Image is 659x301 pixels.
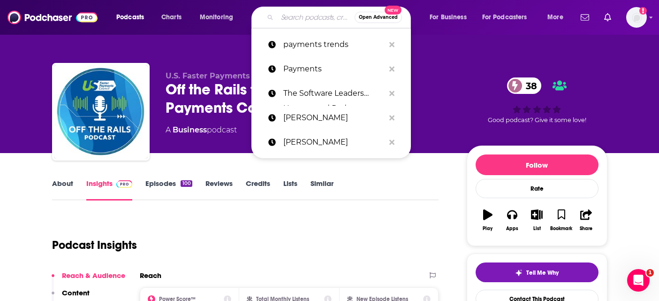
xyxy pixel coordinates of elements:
[526,269,559,277] span: Tell Me Why
[62,288,90,297] p: Content
[283,32,385,57] p: payments trends
[145,179,192,201] a: Episodes100
[205,179,233,201] a: Reviews
[52,179,73,201] a: About
[355,12,402,23] button: Open AdvancedNew
[86,179,133,201] a: InsightsPodchaser Pro
[260,7,420,28] div: Search podcasts, credits, & more...
[251,32,411,57] a: payments trends
[173,125,207,134] a: Business
[166,71,282,80] span: U.S. Faster Payments Council
[549,203,574,237] button: Bookmark
[533,226,541,232] div: List
[626,7,647,28] button: Show profile menu
[200,11,233,24] span: Monitoring
[626,7,647,28] img: User Profile
[359,15,398,20] span: Open Advanced
[488,116,586,123] span: Good podcast? Give it some love!
[627,269,650,292] iframe: Intercom live chat
[524,203,549,237] button: List
[181,180,192,187] div: 100
[283,81,385,106] p: The Software Leaders Uncensored Podcast
[430,11,467,24] span: For Business
[476,10,541,25] button: open menu
[110,10,156,25] button: open menu
[52,238,137,252] h1: Podcast Insights
[482,11,527,24] span: For Podcasters
[155,10,187,25] a: Charts
[507,77,542,94] a: 38
[62,271,125,280] p: Reach & Audience
[639,7,647,15] svg: Add a profile image
[516,77,542,94] span: 38
[574,203,598,237] button: Share
[283,179,297,201] a: Lists
[283,106,385,130] p: Kristy Aasheim
[646,269,654,277] span: 1
[277,10,355,25] input: Search podcasts, credits, & more...
[251,57,411,81] a: Payments
[515,269,523,277] img: tell me why sparkle
[166,124,237,136] div: A podcast
[116,180,133,188] img: Podchaser Pro
[476,203,500,237] button: Play
[547,11,563,24] span: More
[54,65,148,159] img: Off the Rails from the U.S. Faster Payments Council - FPC
[550,226,572,232] div: Bookmark
[161,11,182,24] span: Charts
[580,226,592,232] div: Share
[483,226,492,232] div: Play
[140,271,161,280] h2: Reach
[251,106,411,130] a: [PERSON_NAME]
[283,130,385,154] p: Kristy Aasheim
[467,71,607,130] div: 38Good podcast? Give it some love!
[116,11,144,24] span: Podcasts
[476,262,598,282] button: tell me why sparkleTell Me Why
[193,10,245,25] button: open menu
[577,9,593,25] a: Show notifications dropdown
[476,154,598,175] button: Follow
[311,179,333,201] a: Similar
[600,9,615,25] a: Show notifications dropdown
[385,6,401,15] span: New
[541,10,575,25] button: open menu
[506,226,518,232] div: Apps
[476,179,598,198] div: Rate
[626,7,647,28] span: Logged in as denise.chavez
[52,271,125,288] button: Reach & Audience
[500,203,524,237] button: Apps
[251,81,411,106] a: The Software Leaders Uncensored Podcast
[246,179,270,201] a: Credits
[251,130,411,154] a: [PERSON_NAME]
[423,10,478,25] button: open menu
[8,8,98,26] img: Podchaser - Follow, Share and Rate Podcasts
[283,57,385,81] p: Payments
